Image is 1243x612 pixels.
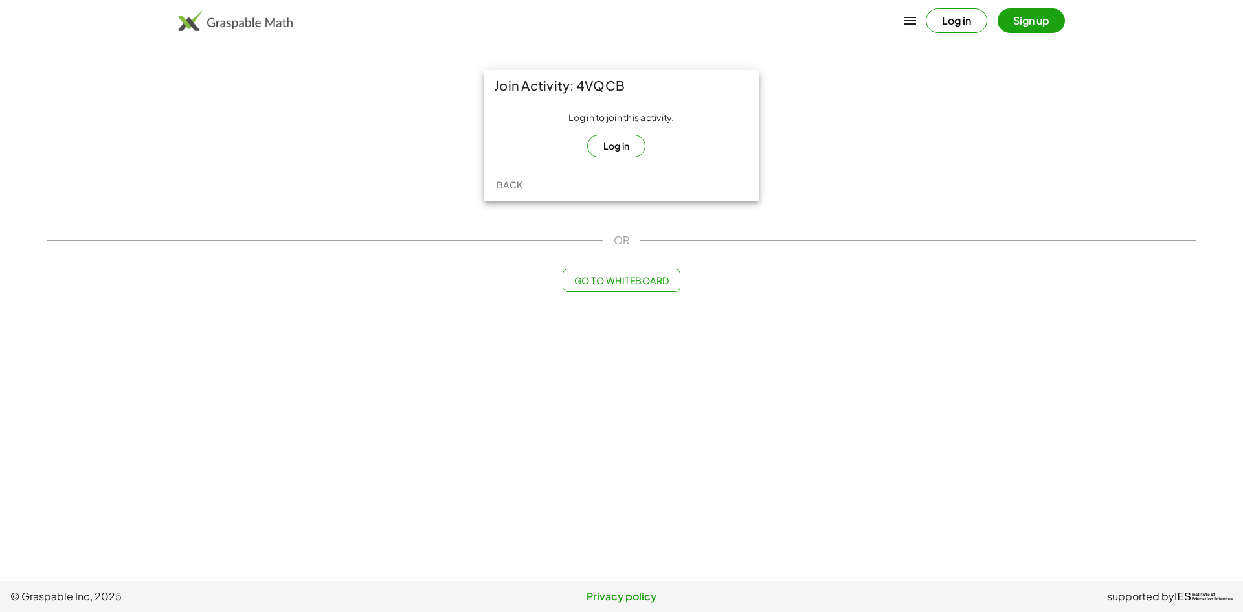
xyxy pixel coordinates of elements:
a: Privacy policy [418,589,825,604]
button: Back [489,173,530,196]
button: Log in [926,8,987,33]
span: Back [496,179,522,190]
span: © Graspable Inc, 2025 [10,589,418,604]
span: supported by [1107,589,1174,604]
button: Go to Whiteboard [563,269,680,292]
div: Log in to join this activity. [494,111,749,157]
span: Institute of Education Sciences [1192,593,1233,602]
button: Sign up [998,8,1065,33]
span: IES [1174,591,1191,603]
span: OR [614,232,629,248]
button: Log in [587,135,646,157]
span: Go to Whiteboard [574,275,669,286]
a: IESInstitute ofEducation Sciences [1174,589,1233,604]
div: Join Activity: 4VQCB [484,70,759,101]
